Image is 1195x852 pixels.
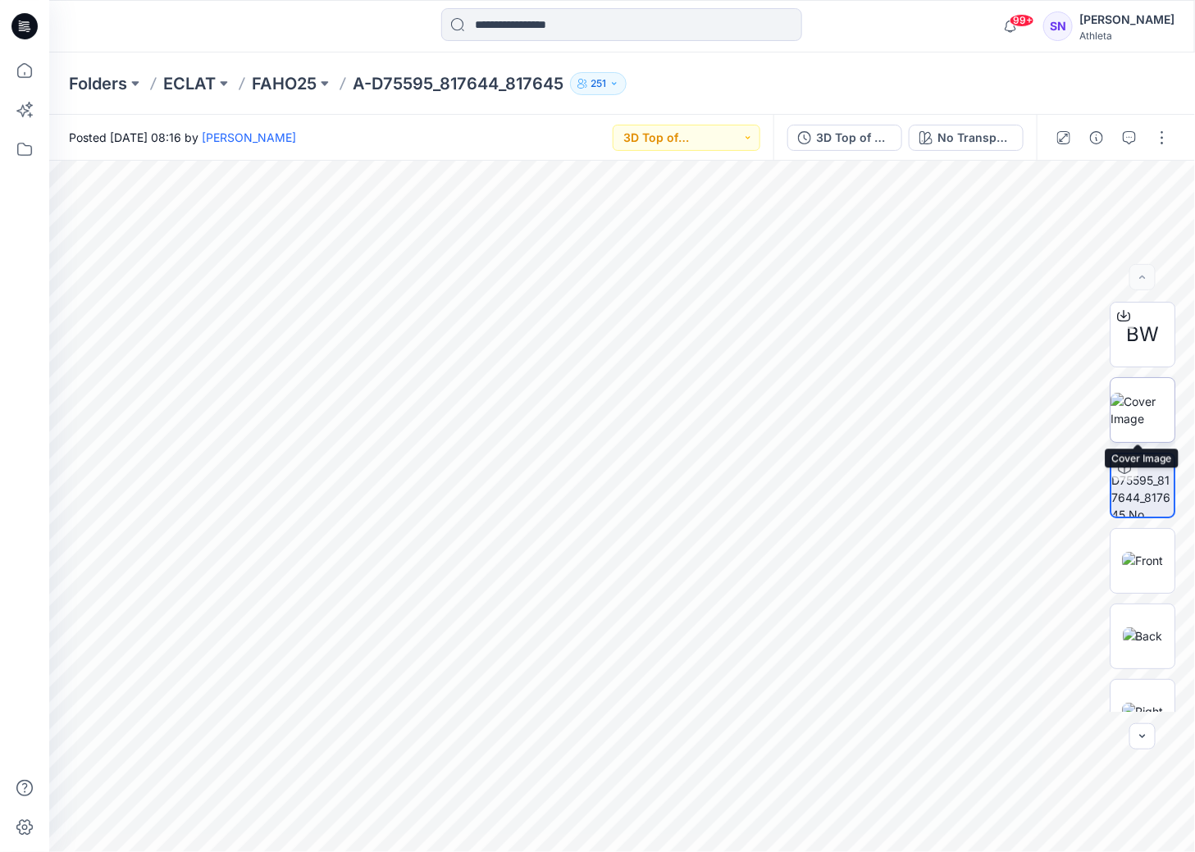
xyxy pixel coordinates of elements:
div: Athleta [1079,30,1174,42]
div: 3D Top of Production [816,129,892,147]
a: FAHO25 [252,72,317,95]
img: Front [1122,552,1163,569]
img: A-D75595_817644_817645 No Transparency [1111,454,1174,517]
p: A-D75595_817644_817645 [353,72,563,95]
a: Folders [69,72,127,95]
span: 99+ [1010,14,1034,27]
button: No Transparency [909,125,1024,151]
span: Posted [DATE] 08:16 by [69,129,296,146]
button: 3D Top of Production [787,125,902,151]
a: [PERSON_NAME] [202,130,296,144]
div: SN [1043,11,1073,41]
p: 251 [591,75,606,93]
button: 251 [570,72,627,95]
div: [PERSON_NAME] [1079,10,1174,30]
a: ECLAT [163,72,216,95]
div: No Transparency [937,129,1013,147]
button: Details [1083,125,1110,151]
span: BW [1126,320,1159,349]
img: Right [1122,703,1163,720]
img: Cover Image [1111,393,1174,427]
img: Back [1123,627,1163,645]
